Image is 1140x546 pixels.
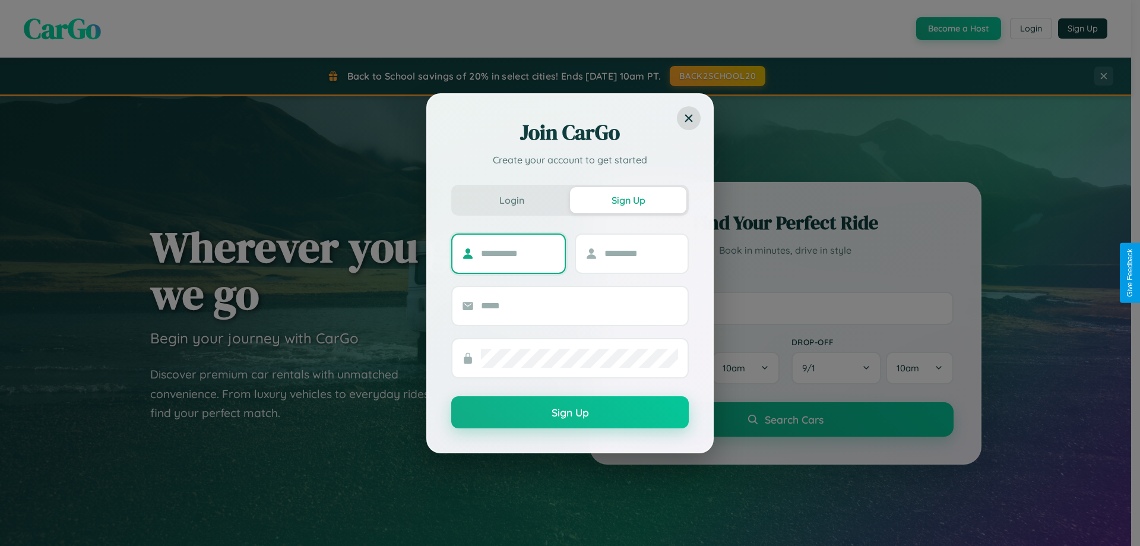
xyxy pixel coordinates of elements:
[1126,249,1134,297] div: Give Feedback
[451,396,689,428] button: Sign Up
[570,187,686,213] button: Sign Up
[451,118,689,147] h2: Join CarGo
[451,153,689,167] p: Create your account to get started
[454,187,570,213] button: Login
